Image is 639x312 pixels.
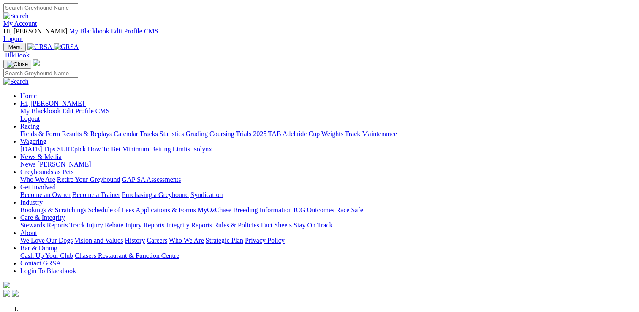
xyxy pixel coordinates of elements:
[20,100,84,107] span: Hi, [PERSON_NAME]
[3,20,37,27] a: My Account
[7,61,28,68] img: Close
[140,130,158,137] a: Tracks
[345,130,397,137] a: Track Maintenance
[122,145,190,153] a: Minimum Betting Limits
[20,191,636,199] div: Get Involved
[20,252,73,259] a: Cash Up Your Club
[336,206,363,213] a: Race Safe
[20,244,57,252] a: Bar & Dining
[147,237,167,244] a: Careers
[20,176,636,183] div: Greyhounds as Pets
[20,161,35,168] a: News
[122,191,189,198] a: Purchasing a Greyhound
[3,290,10,297] img: facebook.svg
[37,161,91,168] a: [PERSON_NAME]
[3,69,78,78] input: Search
[198,206,231,213] a: MyOzChase
[114,130,138,137] a: Calendar
[192,145,212,153] a: Isolynx
[33,59,40,66] img: logo-grsa-white.png
[233,206,292,213] a: Breeding Information
[88,145,121,153] a: How To Bet
[69,222,123,229] a: Track Injury Rebate
[20,123,39,130] a: Racing
[20,145,55,153] a: [DATE] Tips
[20,252,636,260] div: Bar & Dining
[245,237,285,244] a: Privacy Policy
[88,206,134,213] a: Schedule of Fees
[190,191,223,198] a: Syndication
[253,130,320,137] a: 2025 TAB Adelaide Cup
[63,107,94,115] a: Edit Profile
[69,27,109,35] a: My Blackbook
[72,191,120,198] a: Become a Trainer
[20,206,86,213] a: Bookings & Scratchings
[3,78,29,85] img: Search
[8,44,22,50] span: Menu
[20,237,73,244] a: We Love Our Dogs
[57,145,86,153] a: SUREpick
[236,130,251,137] a: Trials
[3,43,26,52] button: Toggle navigation
[74,237,123,244] a: Vision and Values
[3,12,29,20] img: Search
[111,27,142,35] a: Edit Profile
[20,267,76,274] a: Login To Blackbook
[20,138,46,145] a: Wagering
[54,43,79,51] img: GRSA
[206,237,243,244] a: Strategic Plan
[20,260,61,267] a: Contact GRSA
[125,222,164,229] a: Injury Reports
[20,100,86,107] a: Hi, [PERSON_NAME]
[144,27,158,35] a: CMS
[20,115,40,122] a: Logout
[20,199,43,206] a: Industry
[261,222,292,229] a: Fact Sheets
[20,214,65,221] a: Care & Integrity
[12,290,19,297] img: twitter.svg
[122,176,181,183] a: GAP SA Assessments
[3,27,636,43] div: My Account
[75,252,179,259] a: Chasers Restaurant & Function Centre
[20,183,56,191] a: Get Involved
[20,191,71,198] a: Become an Owner
[27,43,52,51] img: GRSA
[294,206,334,213] a: ICG Outcomes
[20,222,636,229] div: Care & Integrity
[294,222,332,229] a: Stay On Track
[169,237,204,244] a: Who We Are
[186,130,208,137] a: Grading
[20,161,636,168] div: News & Media
[20,237,636,244] div: About
[57,176,120,183] a: Retire Your Greyhound
[209,130,234,137] a: Coursing
[3,60,31,69] button: Toggle navigation
[20,229,37,236] a: About
[321,130,343,137] a: Weights
[3,35,23,42] a: Logout
[166,222,212,229] a: Integrity Reports
[20,130,60,137] a: Fields & Form
[3,52,30,59] a: BlkBook
[62,130,112,137] a: Results & Replays
[20,206,636,214] div: Industry
[20,107,636,123] div: Hi, [PERSON_NAME]
[20,222,68,229] a: Stewards Reports
[20,107,61,115] a: My Blackbook
[3,27,67,35] span: Hi, [PERSON_NAME]
[20,153,62,160] a: News & Media
[95,107,110,115] a: CMS
[3,3,78,12] input: Search
[214,222,259,229] a: Rules & Policies
[20,176,55,183] a: Who We Are
[20,145,636,153] div: Wagering
[20,130,636,138] div: Racing
[20,92,37,99] a: Home
[20,168,73,175] a: Greyhounds as Pets
[3,282,10,288] img: logo-grsa-white.png
[136,206,196,213] a: Applications & Forms
[160,130,184,137] a: Statistics
[5,52,30,59] span: BlkBook
[125,237,145,244] a: History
